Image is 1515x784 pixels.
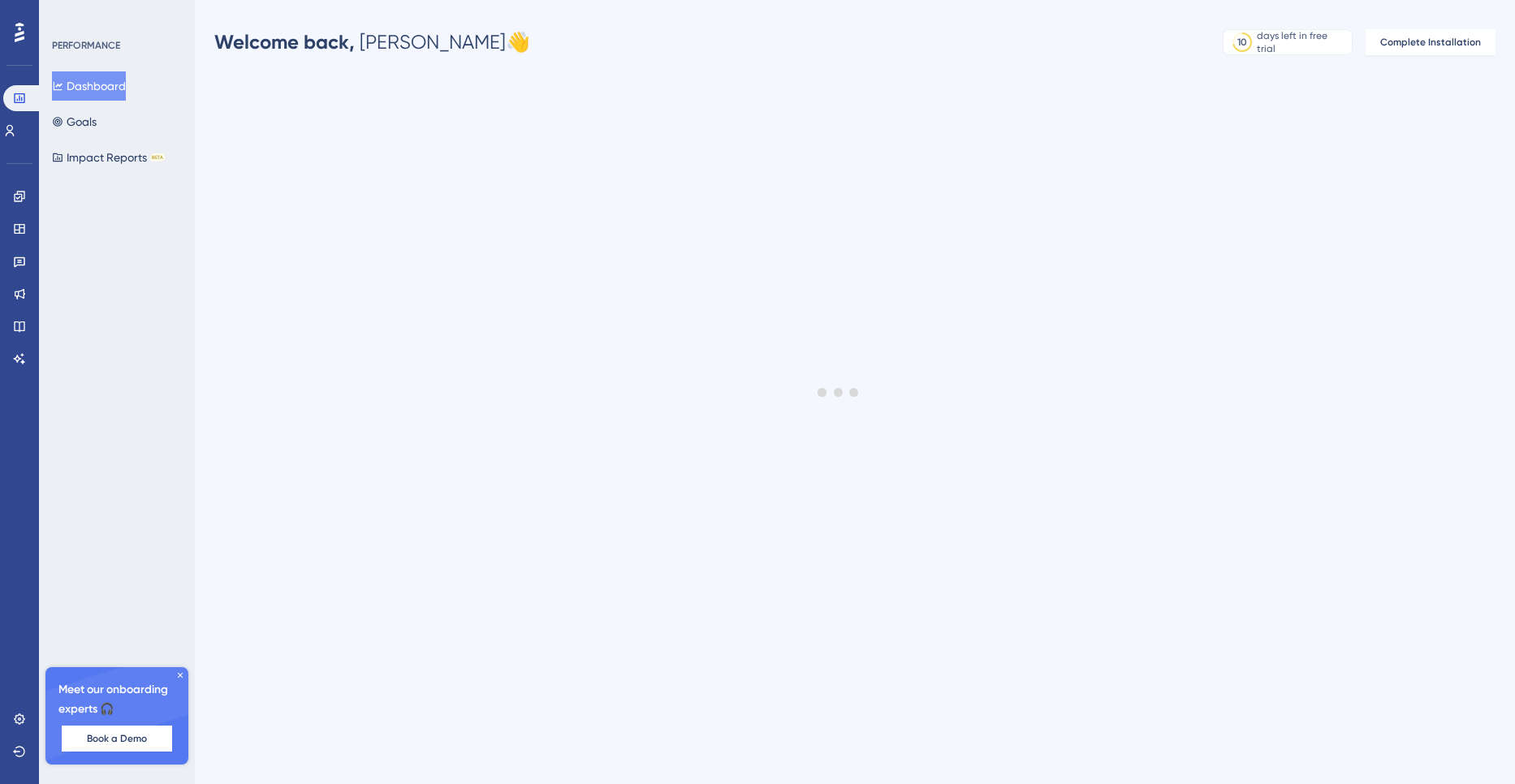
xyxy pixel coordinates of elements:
button: Impact ReportsBETA [52,143,165,172]
button: Dashboard [52,71,126,101]
span: Welcome back, [214,30,355,54]
button: Complete Installation [1366,29,1496,55]
button: Goals [52,107,97,136]
span: Complete Installation [1380,36,1481,49]
div: 10 [1237,36,1247,49]
button: Book a Demo [62,726,172,752]
div: days left in free trial [1257,29,1347,55]
div: PERFORMANCE [52,39,120,52]
div: BETA [150,153,165,162]
div: [PERSON_NAME] 👋 [214,29,530,55]
span: Book a Demo [87,732,147,745]
span: Meet our onboarding experts 🎧 [58,680,175,719]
